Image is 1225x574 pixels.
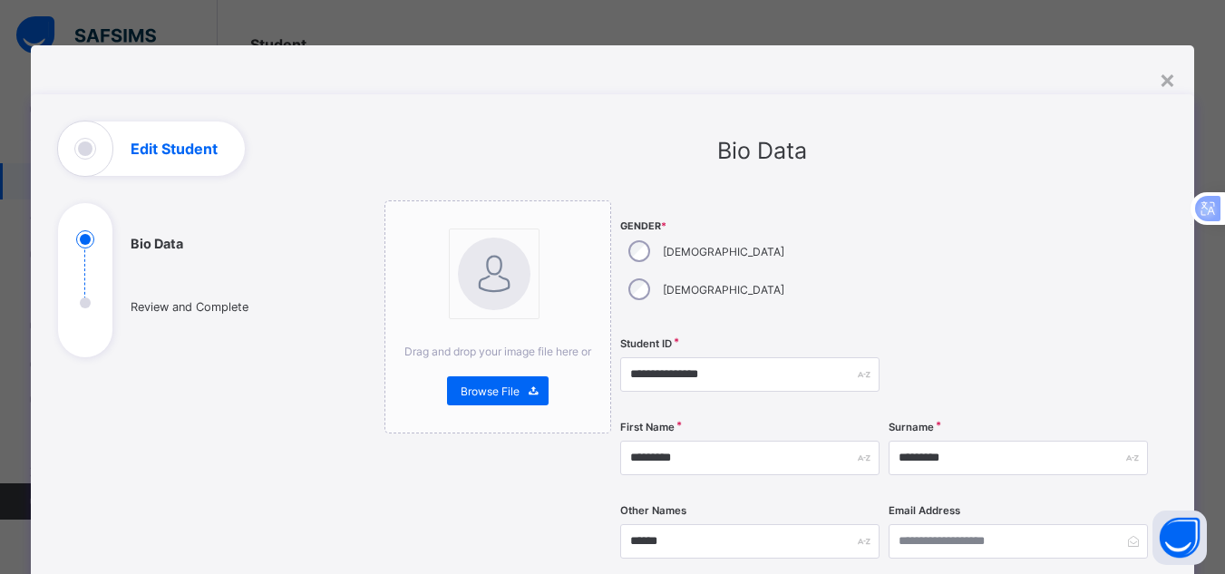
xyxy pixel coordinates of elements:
[620,421,675,433] label: First Name
[889,504,960,517] label: Email Address
[1159,63,1176,94] div: ×
[620,504,686,517] label: Other Names
[404,345,591,358] span: Drag and drop your image file here or
[461,384,520,398] span: Browse File
[458,238,530,310] img: bannerImage
[1152,511,1207,565] button: Open asap
[384,200,611,433] div: bannerImageDrag and drop your image file here orBrowse File
[620,337,672,350] label: Student ID
[889,421,934,433] label: Surname
[620,220,880,232] span: Gender
[663,245,784,258] label: [DEMOGRAPHIC_DATA]
[663,283,784,297] label: [DEMOGRAPHIC_DATA]
[717,137,807,164] span: Bio Data
[131,141,218,156] h1: Edit Student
